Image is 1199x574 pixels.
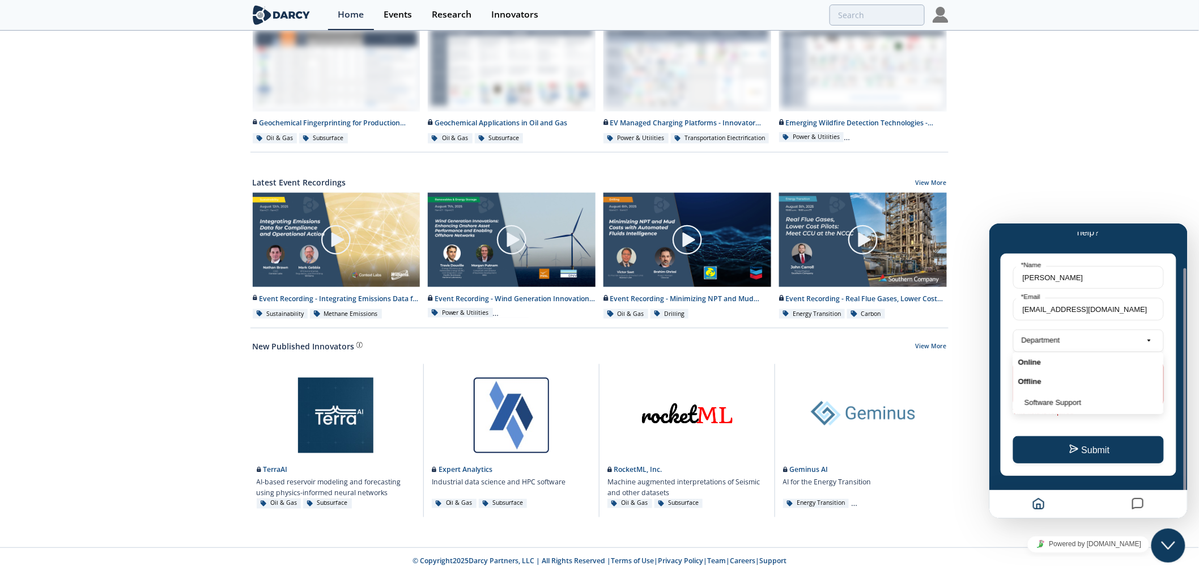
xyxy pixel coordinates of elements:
div: Oil & Gas [253,133,297,143]
a: Support [759,556,786,565]
a: View More [916,342,947,352]
p: AI-based reservoir modeling and forecasting using physics-informed neural networks [257,478,416,499]
div: Geochemical Applications in Oil and Gas [428,118,596,128]
div: Subsurface [303,499,352,509]
a: Emerging Wildfire Detection Technologies - Technology Landscape preview Emerging Wildfire Detecti... [775,16,951,144]
a: Geochemical Fingerprinting for Production Allocation - Innovator Comparison preview Geochemical F... [249,16,424,144]
p: AI for the Energy Transition [783,478,871,488]
div: Sustainability [253,309,308,319]
a: Team [707,556,726,565]
a: Video Content Event Recording - Integrating Emissions Data for Compliance and Operational Action ... [249,192,424,320]
div: Oil & Gas [607,499,652,508]
a: TerraAI [257,465,288,475]
iframe: chat widget [1151,529,1188,563]
p: Machine augmented interpretations of Seismic and other datasets [607,478,767,499]
div: Event Recording - Minimizing NPT and Mud Costs with Automated Fluids Intelligence [603,294,771,304]
div: Research [432,10,471,19]
iframe: chat widget [989,223,1188,518]
div: Subsurface [299,133,348,143]
a: RocketML, Inc. [607,465,662,475]
div: Geochemical Fingerprinting for Production Allocation - Innovator Comparison [253,118,420,128]
a: EV Managed Charging Platforms - Innovator Landscape preview EV Managed Charging Platforms - Innov... [599,16,775,144]
img: Video Content [253,193,420,287]
div: Innovators [491,10,538,19]
input: Advanced Search [830,5,925,26]
a: Terms of Use [611,556,654,565]
img: Video Content [603,193,771,287]
img: play-chapters-gray.svg [496,224,528,256]
img: play-chapters-gray.svg [671,224,703,256]
div: Power & Utilities [603,133,669,143]
iframe: chat widget [989,531,1188,557]
p: © Copyright 2025 Darcy Partners, LLC | All Rights Reserved | | | | | [180,556,1019,566]
div: Energy Transition [779,309,845,319]
div: Home [338,10,364,19]
div: Events [384,10,412,19]
div: Transportation Electrification [671,133,769,143]
div: Oil & Gas [257,499,301,509]
div: Oil & Gas [603,309,648,319]
div: Energy Transition [783,499,849,508]
div: Drilling [650,309,689,319]
img: logo-wide.svg [250,5,312,25]
div: EV Managed Charging Platforms - Innovator Landscape [603,118,771,128]
a: Latest Event Recordings [253,176,346,188]
img: play-chapters-gray.svg [320,224,352,256]
p: Industrial data science and HPC software [432,478,566,488]
a: Geminus AI [783,465,828,475]
div: Industrial Decarbonization [851,499,942,508]
img: Video Content [428,193,596,287]
div: Carbon [847,309,885,319]
div: Emerging Wildfire Detection Technologies - Technology Landscape [779,118,947,128]
img: Video Content [779,193,947,288]
div: Subsurface [479,499,528,508]
div: Power & Utilities [779,132,844,142]
a: Video Content Event Recording - Wind Generation Innovations: Enhancing Onshore Asset Performance ... [424,192,599,320]
div: Methane Emissions [310,309,382,319]
img: Profile [933,7,949,23]
a: Careers [730,556,755,565]
a: Video Content Event Recording - Minimizing NPT and Mud Costs with Automated Fluids Intelligence O... [599,192,775,320]
div: Event Recording - Real Flue Gases, Lower Cost Pilots: Meet CCU at the NCCC [779,294,947,304]
img: play-chapters-gray.svg [847,224,879,256]
a: Expert Analytics [432,465,492,475]
div: Event Recording - Wind Generation Innovations: Enhancing Onshore Asset Performance and Enabling O... [428,294,596,304]
a: Video Content Event Recording - Real Flue Gases, Lower Cost Pilots: Meet CCU at the NCCC Energy T... [775,192,951,320]
a: Privacy Policy [658,556,703,565]
a: New Published Innovators [253,340,355,352]
div: Subsurface [654,499,703,508]
div: Oil & Gas [428,133,473,143]
a: Geochemical Applications in Oil and Gas preview Geochemical Applications in Oil and Gas Oil & Gas... [424,16,599,144]
div: Power & Utilities [428,308,493,318]
div: Oil & Gas [432,499,477,508]
div: Subsurface [475,133,524,143]
div: Event Recording - Integrating Emissions Data for Compliance and Operational Action [253,294,420,304]
img: information.svg [356,342,363,348]
a: View More [916,179,947,189]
